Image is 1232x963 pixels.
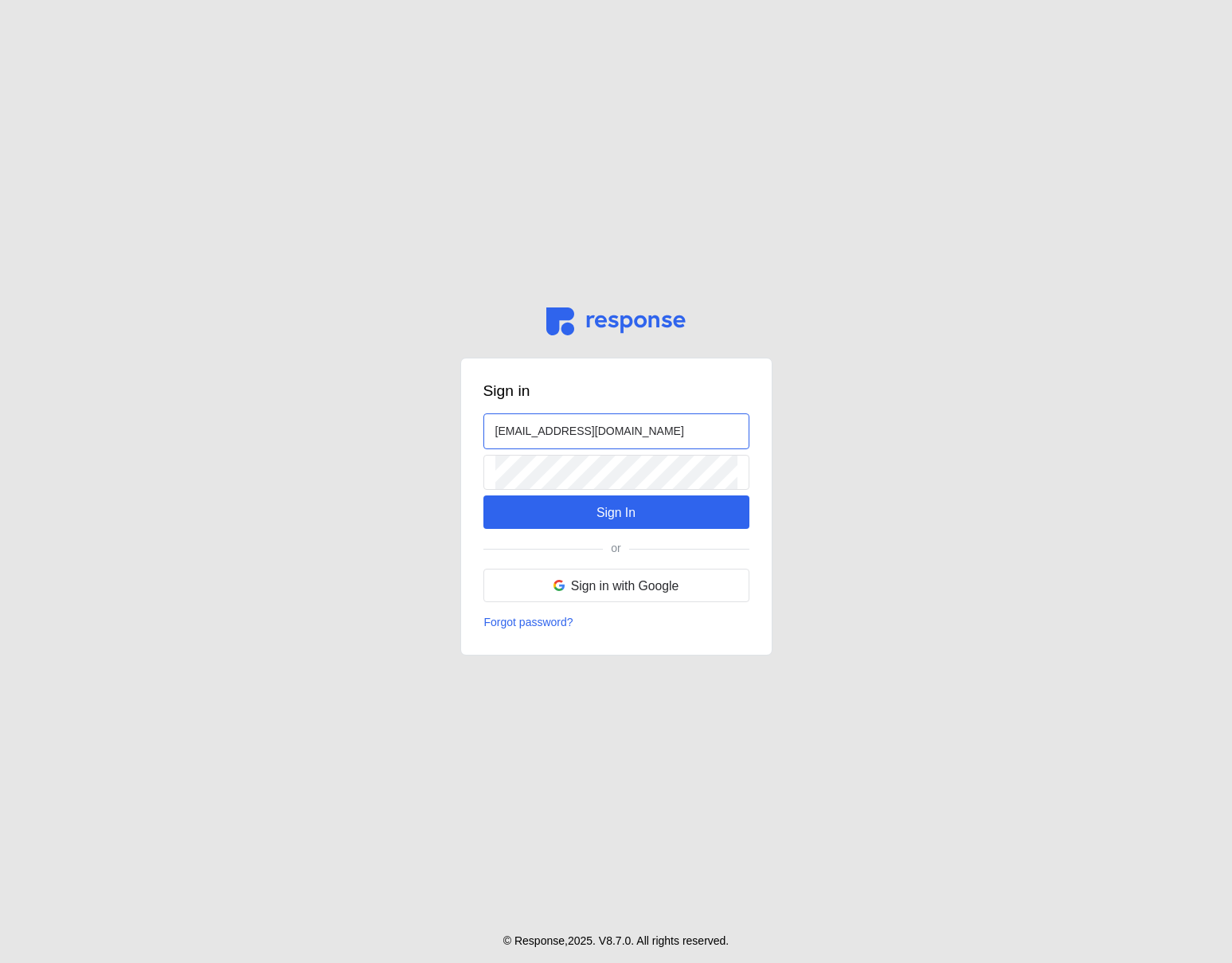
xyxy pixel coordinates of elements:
p: Sign in with Google [571,576,679,596]
img: svg%3e [553,580,565,591]
button: Sign In [483,495,749,529]
button: Forgot password? [483,613,574,632]
h3: Sign in [483,381,749,402]
img: svg%3e [546,307,686,335]
p: Sign In [596,503,636,523]
p: or [611,540,620,558]
button: Sign in with Google [483,569,749,602]
p: Forgot password? [484,614,573,632]
input: Email [495,414,737,448]
p: © Response, 2025 . V 8.7.0 . All rights reserved. [503,933,729,950]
